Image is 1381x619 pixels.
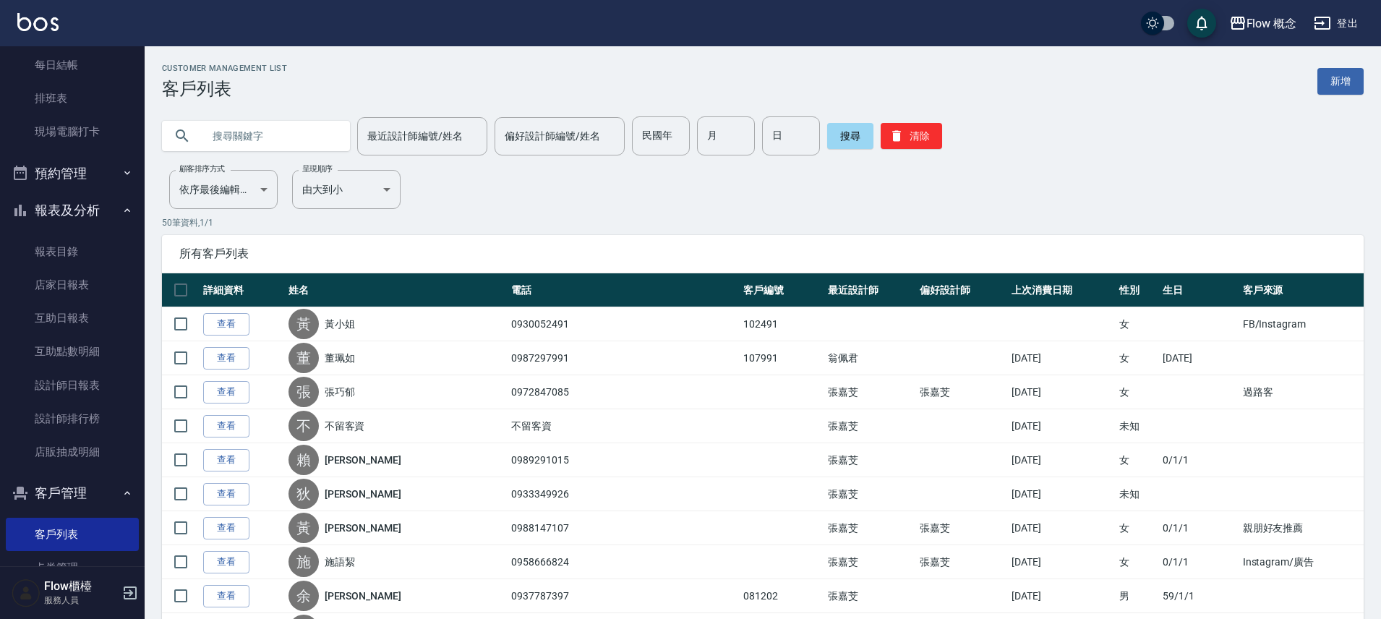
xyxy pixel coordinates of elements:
[508,409,740,443] td: 不留客資
[508,341,740,375] td: 0987297991
[44,579,118,594] h5: Flow櫃檯
[6,48,139,82] a: 每日結帳
[1159,579,1239,613] td: 59/1/1
[1116,273,1159,307] th: 性別
[203,585,249,607] a: 查看
[1239,273,1364,307] th: 客戶來源
[288,445,319,475] div: 賴
[6,518,139,551] a: 客戶列表
[1159,511,1239,545] td: 0/1/1
[1116,341,1159,375] td: 女
[203,551,249,573] a: 查看
[6,369,139,402] a: 設計師日報表
[1239,545,1364,579] td: Instagram/廣告
[288,411,319,441] div: 不
[6,335,139,368] a: 互助點數明細
[325,351,355,365] a: 董珮如
[1159,545,1239,579] td: 0/1/1
[916,545,1008,579] td: 張嘉芠
[1159,273,1239,307] th: 生日
[288,309,319,339] div: 黃
[203,313,249,336] a: 查看
[508,307,740,341] td: 0930052491
[824,341,916,375] td: 翁佩君
[1239,307,1364,341] td: FB/Instagram
[6,192,139,229] button: 報表及分析
[179,247,1346,261] span: 所有客戶列表
[1317,68,1364,95] a: 新增
[325,385,355,399] a: 張巧郁
[162,79,287,99] h3: 客戶列表
[1008,443,1116,477] td: [DATE]
[1116,511,1159,545] td: 女
[1247,14,1297,33] div: Flow 概念
[824,409,916,443] td: 張嘉芠
[302,163,333,174] label: 呈現順序
[6,82,139,115] a: 排班表
[325,555,355,569] a: 施語絜
[325,317,355,331] a: 黃小姐
[740,273,824,307] th: 客戶編號
[1008,375,1116,409] td: [DATE]
[1008,511,1116,545] td: [DATE]
[827,123,873,149] button: 搜尋
[6,402,139,435] a: 設計師排行榜
[325,487,401,501] a: [PERSON_NAME]
[292,170,401,209] div: 由大到小
[44,594,118,607] p: 服務人員
[1308,10,1364,37] button: 登出
[17,13,59,31] img: Logo
[1008,477,1116,511] td: [DATE]
[740,579,824,613] td: 081202
[179,163,225,174] label: 顧客排序方式
[6,435,139,469] a: 店販抽成明細
[162,216,1364,229] p: 50 筆資料, 1 / 1
[288,581,319,611] div: 余
[508,579,740,613] td: 0937787397
[1116,307,1159,341] td: 女
[1008,545,1116,579] td: [DATE]
[200,273,285,307] th: 詳細資料
[1159,341,1239,375] td: [DATE]
[6,302,139,335] a: 互助日報表
[203,483,249,505] a: 查看
[203,415,249,437] a: 查看
[824,511,916,545] td: 張嘉芠
[916,273,1008,307] th: 偏好設計師
[288,479,319,509] div: 狄
[508,477,740,511] td: 0933349926
[6,155,139,192] button: 預約管理
[285,273,508,307] th: 姓名
[325,589,401,603] a: [PERSON_NAME]
[1116,579,1159,613] td: 男
[916,375,1008,409] td: 張嘉芠
[1116,545,1159,579] td: 女
[6,551,139,584] a: 卡券管理
[508,545,740,579] td: 0958666824
[1116,443,1159,477] td: 女
[1008,579,1116,613] td: [DATE]
[1239,511,1364,545] td: 親朋好友推薦
[202,116,338,155] input: 搜尋關鍵字
[1116,375,1159,409] td: 女
[6,235,139,268] a: 報表目錄
[1116,477,1159,511] td: 未知
[325,521,401,535] a: [PERSON_NAME]
[288,343,319,373] div: 董
[1239,375,1364,409] td: 過路客
[508,443,740,477] td: 0989291015
[1223,9,1303,38] button: Flow 概念
[325,419,365,433] a: 不留客資
[740,307,824,341] td: 102491
[824,545,916,579] td: 張嘉芠
[325,453,401,467] a: [PERSON_NAME]
[1159,443,1239,477] td: 0/1/1
[508,273,740,307] th: 電話
[824,579,916,613] td: 張嘉芠
[1187,9,1216,38] button: save
[12,579,40,607] img: Person
[1116,409,1159,443] td: 未知
[169,170,278,209] div: 依序最後編輯時間
[1008,273,1116,307] th: 上次消費日期
[916,511,1008,545] td: 張嘉芠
